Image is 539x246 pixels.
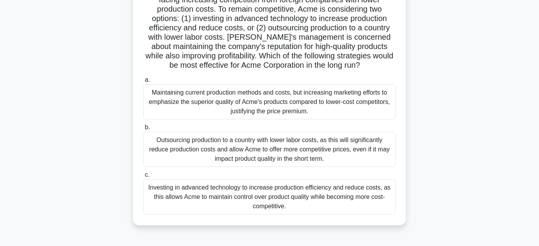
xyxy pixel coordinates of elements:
[145,124,150,130] span: b.
[143,132,396,167] div: Outsourcing production to a country with lower labor costs, as this will significantly reduce pro...
[145,76,150,83] span: a.
[143,179,396,214] div: Investing in advanced technology to increase production efficiency and reduce costs, as this allo...
[145,171,149,178] span: c.
[143,84,396,119] div: Maintaining current production methods and costs, but increasing marketing efforts to emphasize t...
